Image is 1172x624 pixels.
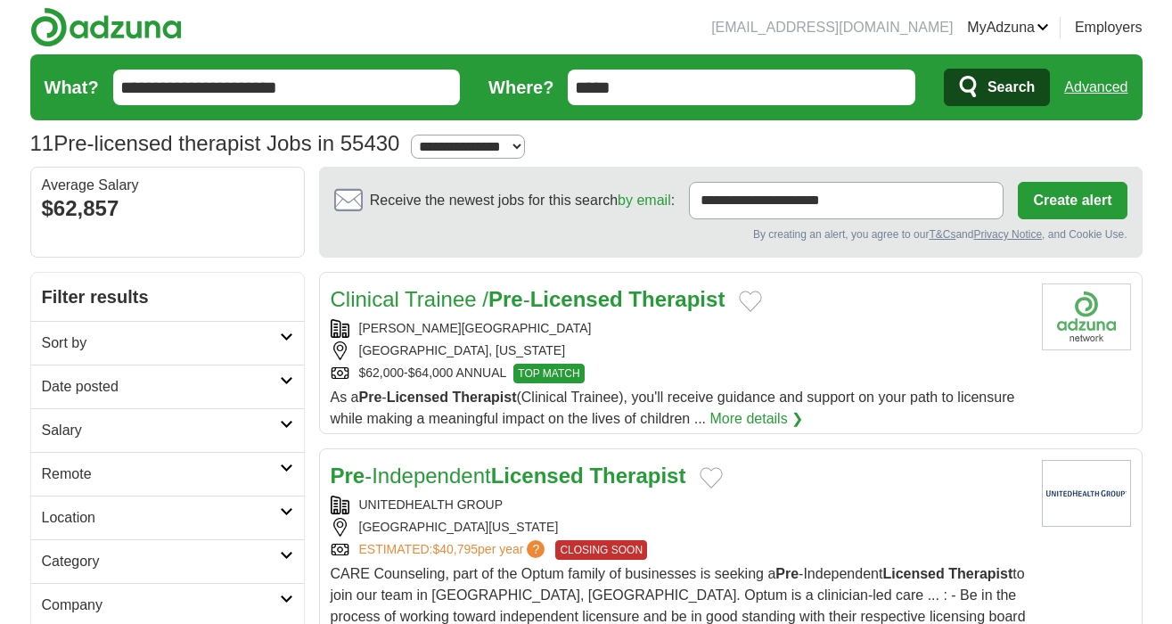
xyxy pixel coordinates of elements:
strong: Therapist [628,287,725,311]
div: $62,857 [42,193,293,225]
a: Advanced [1064,70,1127,105]
a: Employers [1075,17,1143,38]
a: by email [618,193,671,208]
a: Date posted [31,365,304,408]
li: [EMAIL_ADDRESS][DOMAIN_NAME] [711,17,953,38]
div: $62,000-$64,000 ANNUAL [331,364,1028,383]
strong: Pre [775,566,799,581]
a: ESTIMATED:$40,795per year? [359,540,549,560]
a: Clinical Trainee /Pre-Licensed Therapist [331,287,725,311]
h1: Pre-licensed therapist Jobs in 55430 [30,131,400,155]
strong: Therapist [452,390,516,405]
label: What? [45,74,99,101]
h2: Category [42,551,280,572]
a: Privacy Notice [973,228,1042,241]
h2: Location [42,507,280,529]
a: Sort by [31,321,304,365]
strong: Therapist [589,464,685,488]
span: CLOSING SOON [555,540,647,560]
button: Add to favorite jobs [739,291,762,312]
a: Remote [31,452,304,496]
img: Adzuna logo [30,7,182,47]
h2: Filter results [31,273,304,321]
h2: Remote [42,464,280,485]
button: Add to favorite jobs [700,467,723,489]
a: Category [31,539,304,583]
div: [GEOGRAPHIC_DATA], [US_STATE] [331,341,1028,360]
button: Create alert [1018,182,1127,219]
h2: Date posted [42,376,280,398]
span: Receive the newest jobs for this search : [370,190,675,211]
span: 11 [30,127,54,160]
button: Search [944,69,1050,106]
a: Salary [31,408,304,452]
span: TOP MATCH [513,364,584,383]
span: As a - (Clinical Trainee), you'll receive guidance and support on your path to licensure while ma... [331,390,1015,426]
strong: Licensed [491,464,584,488]
span: $40,795 [432,542,478,556]
strong: Pre [359,390,382,405]
label: Where? [488,74,553,101]
div: [PERSON_NAME][GEOGRAPHIC_DATA] [331,319,1028,338]
strong: Licensed [387,390,448,405]
span: Search [988,70,1035,105]
a: UNITEDHEALTH GROUP [359,497,504,512]
div: By creating an alert, you agree to our and , and Cookie Use. [334,226,1127,242]
a: Pre-IndependentLicensed Therapist [331,464,686,488]
strong: Therapist [948,566,1012,581]
a: T&Cs [929,228,955,241]
a: Location [31,496,304,539]
a: More details ❯ [710,408,804,430]
a: MyAdzuna [967,17,1049,38]
img: Company logo [1042,283,1131,350]
h2: Salary [42,420,280,441]
strong: Pre [488,287,523,311]
div: Average Salary [42,178,293,193]
img: UnitedHealth Group logo [1042,460,1131,527]
div: [GEOGRAPHIC_DATA][US_STATE] [331,518,1028,537]
h2: Sort by [42,333,280,354]
strong: Licensed [882,566,944,581]
strong: Licensed [530,287,623,311]
span: ? [527,540,545,558]
strong: Pre [331,464,365,488]
h2: Company [42,595,280,616]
